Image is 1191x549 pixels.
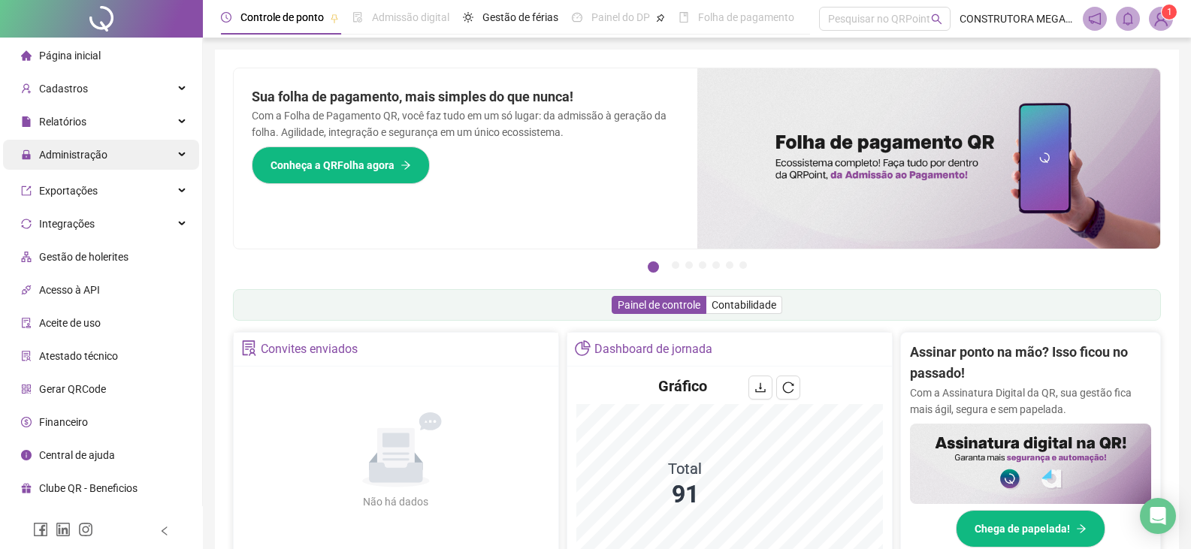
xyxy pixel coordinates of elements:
[21,186,32,196] span: export
[975,520,1070,537] span: Chega de papelada!
[39,149,107,161] span: Administração
[159,526,170,536] span: left
[658,376,707,397] h4: Gráfico
[712,299,776,311] span: Contabilidade
[482,11,558,23] span: Gestão de férias
[39,383,106,395] span: Gerar QRCode
[33,522,48,537] span: facebook
[712,261,720,269] button: 5
[21,50,32,61] span: home
[782,382,794,394] span: reload
[39,482,138,494] span: Clube QR - Beneficios
[463,12,473,23] span: sun
[21,219,32,229] span: sync
[39,416,88,428] span: Financeiro
[240,11,324,23] span: Controle de ponto
[21,483,32,493] span: gift
[910,424,1151,504] img: banner%2F02c71560-61a6-44d4-94b9-c8ab97240462.png
[352,12,363,23] span: file-done
[910,342,1151,385] h2: Assinar ponto na mão? Isso ficou no passado!
[39,50,101,62] span: Página inicial
[956,510,1105,547] button: Chega de papelada!
[21,116,32,127] span: file
[1088,12,1102,26] span: notification
[697,68,1161,249] img: banner%2F8d14a306-6205-4263-8e5b-06e9a85ad873.png
[39,350,118,362] span: Atestado técnico
[39,449,115,461] span: Central de ajuda
[739,261,747,269] button: 7
[21,285,32,295] span: api
[252,86,679,107] h2: Sua folha de pagamento, mais simples do que nunca!
[931,14,942,25] span: search
[1140,498,1176,534] div: Open Intercom Messenger
[221,12,231,23] span: clock-circle
[21,83,32,94] span: user-add
[252,107,679,140] p: Com a Folha de Pagamento QR, você faz tudo em um só lugar: da admissão à geração da folha. Agilid...
[699,261,706,269] button: 4
[591,11,650,23] span: Painel do DP
[672,261,679,269] button: 2
[575,340,591,356] span: pie-chart
[78,522,93,537] span: instagram
[39,251,128,263] span: Gestão de holerites
[327,493,465,510] div: Não há dados
[372,11,449,23] span: Admissão digital
[1162,5,1177,20] sup: Atualize o seu contato no menu Meus Dados
[330,14,339,23] span: pushpin
[960,11,1074,27] span: CONSTRUTORA MEGA REALTY
[271,157,394,173] span: Conheça a QRFolha agora
[1167,7,1172,17] span: 1
[618,299,700,311] span: Painel de controle
[261,336,358,362] div: Convites enviados
[21,149,32,160] span: lock
[726,261,733,269] button: 6
[39,116,86,128] span: Relatórios
[21,417,32,427] span: dollar
[56,522,71,537] span: linkedin
[679,12,689,23] span: book
[754,382,766,394] span: download
[656,14,665,23] span: pushpin
[594,336,712,362] div: Dashboard de jornada
[21,318,32,328] span: audit
[39,185,98,197] span: Exportações
[401,160,411,170] span: arrow-right
[21,384,32,394] span: qrcode
[39,317,101,329] span: Aceite de uso
[39,218,95,230] span: Integrações
[252,146,430,184] button: Conheça a QRFolha agora
[910,385,1151,418] p: Com a Assinatura Digital da QR, sua gestão fica mais ágil, segura e sem papelada.
[648,261,659,273] button: 1
[1121,12,1135,26] span: bell
[21,252,32,262] span: apartment
[685,261,693,269] button: 3
[1076,523,1087,534] span: arrow-right
[572,12,582,23] span: dashboard
[21,351,32,361] span: solution
[241,340,257,356] span: solution
[698,11,794,23] span: Folha de pagamento
[39,284,100,296] span: Acesso à API
[1150,8,1172,30] img: 93322
[21,450,32,460] span: info-circle
[39,83,88,95] span: Cadastros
